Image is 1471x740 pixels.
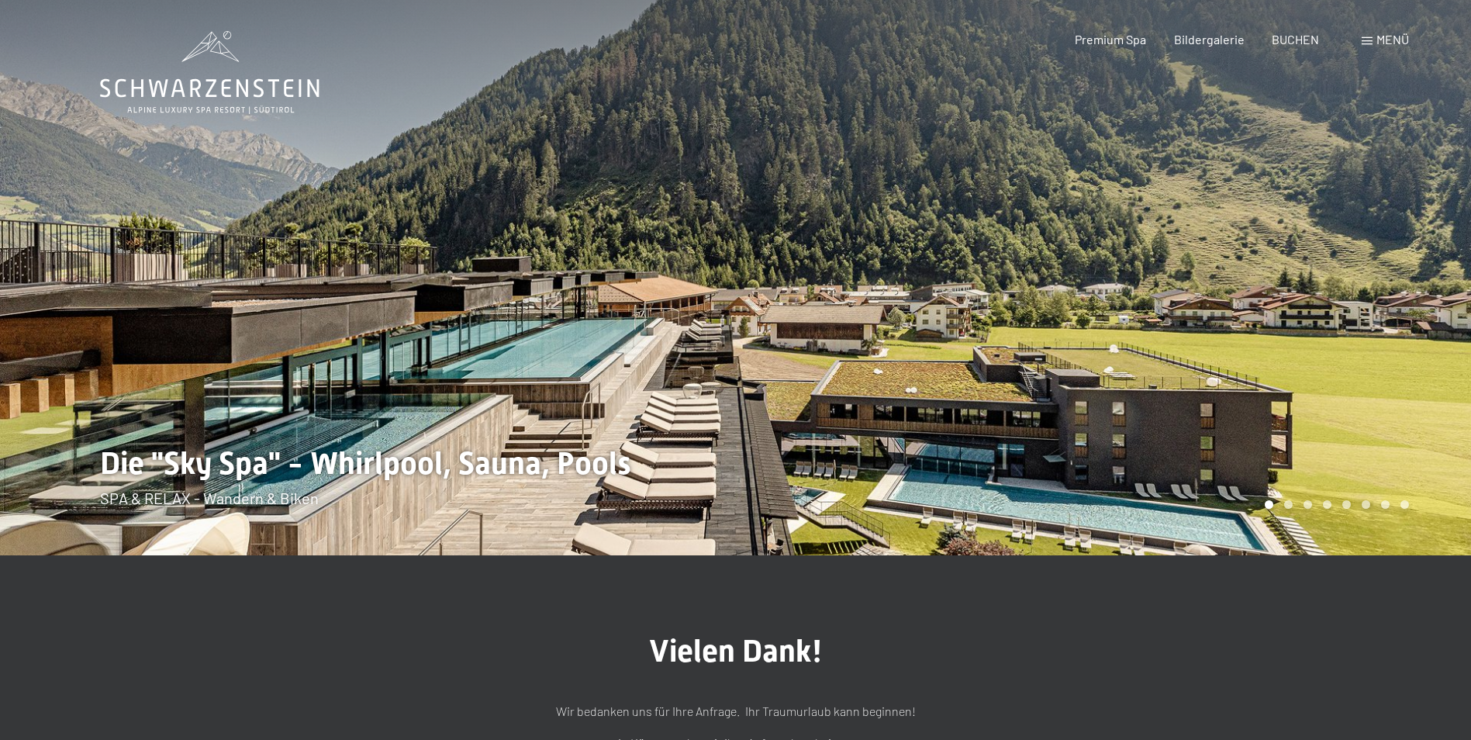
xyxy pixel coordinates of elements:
div: Carousel Page 7 [1381,500,1390,509]
span: Vielen Dank! [649,633,823,669]
span: Menü [1376,32,1409,47]
a: Bildergalerie [1174,32,1245,47]
p: Wir bedanken uns für Ihre Anfrage. Ihr Traumurlaub kann beginnen! [348,701,1124,721]
a: Premium Spa [1075,32,1146,47]
a: BUCHEN [1272,32,1319,47]
div: Carousel Page 3 [1304,500,1312,509]
div: Carousel Page 2 [1284,500,1293,509]
div: Carousel Page 5 [1342,500,1351,509]
div: Carousel Page 4 [1323,500,1331,509]
div: Carousel Page 6 [1362,500,1370,509]
div: Carousel Page 1 (Current Slide) [1265,500,1273,509]
div: Carousel Page 8 [1400,500,1409,509]
div: Carousel Pagination [1259,500,1409,509]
